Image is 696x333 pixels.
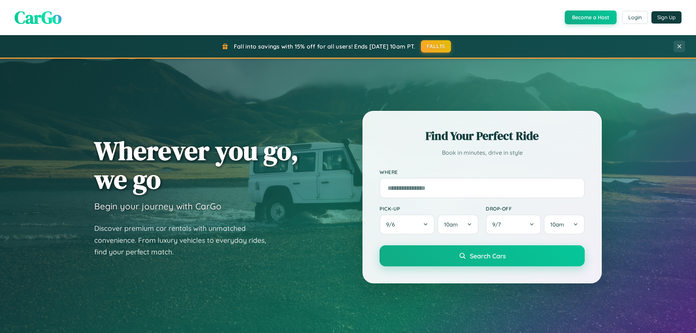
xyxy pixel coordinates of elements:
[386,221,398,228] span: 9 / 6
[380,205,478,212] label: Pick-up
[486,215,541,234] button: 9/7
[492,221,505,228] span: 9 / 7
[94,136,299,193] h1: Wherever you go, we go
[470,252,506,260] span: Search Cars
[421,40,451,53] button: FALL15
[544,215,585,234] button: 10am
[94,201,221,212] h3: Begin your journey with CarGo
[550,221,564,228] span: 10am
[380,147,585,158] p: Book in minutes, drive in style
[486,205,585,212] label: Drop-off
[380,215,435,234] button: 9/6
[94,222,275,258] p: Discover premium car rentals with unmatched convenience. From luxury vehicles to everyday rides, ...
[438,215,478,234] button: 10am
[380,245,585,266] button: Search Cars
[444,221,458,228] span: 10am
[380,169,585,175] label: Where
[380,128,585,144] h2: Find Your Perfect Ride
[651,11,681,24] button: Sign Up
[14,5,62,29] span: CarGo
[234,43,415,50] span: Fall into savings with 15% off for all users! Ends [DATE] 10am PT.
[622,11,648,24] button: Login
[565,11,617,24] button: Become a Host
